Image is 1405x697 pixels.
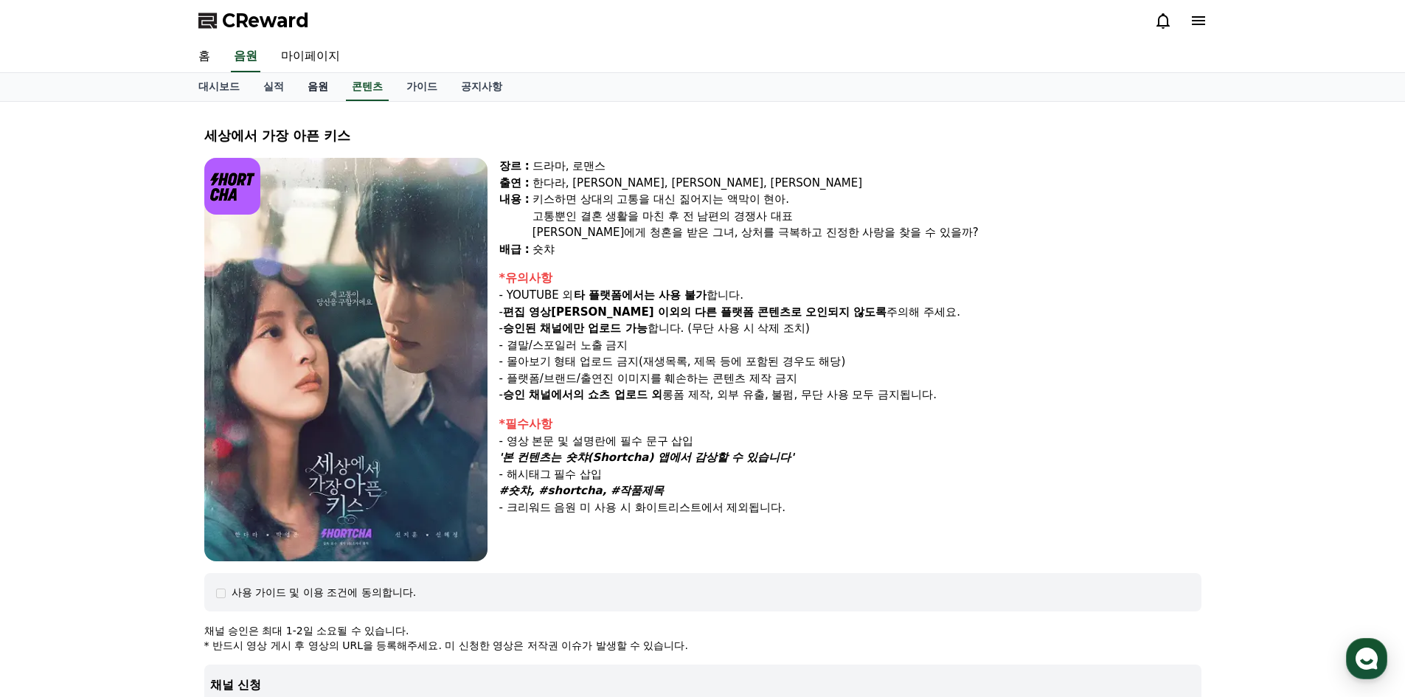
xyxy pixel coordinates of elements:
[499,191,530,241] div: 내용 :
[503,322,648,335] strong: 승인된 채널에만 업로드 가능
[204,158,261,215] img: logo
[532,158,1201,175] div: 드라마, 로맨스
[449,73,514,101] a: 공지사항
[499,241,530,258] div: 배급 :
[187,73,251,101] a: 대시보드
[190,468,283,504] a: 설정
[499,304,1201,321] p: - 주의해 주세요.
[499,386,1201,403] p: - 롱폼 제작, 외부 유출, 불펌, 무단 사용 모두 금지됩니다.
[499,451,794,464] em: '본 컨텐츠는 숏챠(Shortcha) 앱에서 감상할 수 있습니다'
[296,73,340,101] a: 음원
[532,191,1201,208] div: 키스하면 상대의 고통을 대신 짊어지는 액막이 현아.
[395,73,449,101] a: 가이드
[499,353,1201,370] p: - 몰아보기 형태 업로드 금지(재생목록, 제목 등에 포함된 경우도 해당)
[204,158,488,561] img: video
[695,305,887,319] strong: 다른 플랫폼 콘텐츠로 오인되지 않도록
[4,468,97,504] a: 홈
[204,623,1201,638] p: 채널 승인은 최대 1-2일 소요될 수 있습니다.
[499,158,530,175] div: 장르 :
[228,490,246,502] span: 설정
[269,41,352,72] a: 마이페이지
[532,241,1201,258] div: 숏챠
[210,676,1196,694] p: 채널 신청
[135,490,153,502] span: 대화
[198,9,309,32] a: CReward
[532,175,1201,192] div: 한다라, [PERSON_NAME], [PERSON_NAME], [PERSON_NAME]
[204,638,1201,653] p: * 반드시 영상 게시 후 영상의 URL을 등록해주세요. 미 신청한 영상은 저작권 이슈가 발생할 수 있습니다.
[187,41,222,72] a: 홈
[499,269,1201,287] div: *유의사항
[499,175,530,192] div: 출연 :
[499,370,1201,387] p: - 플랫폼/브랜드/출연진 이미지를 훼손하는 콘텐츠 제작 금지
[503,388,662,401] strong: 승인 채널에서의 쇼츠 업로드 외
[97,468,190,504] a: 대화
[499,499,1201,516] p: - 크리워드 음원 미 사용 시 화이트리스트에서 제외됩니다.
[499,484,665,497] em: #숏챠, #shortcha, #작품제목
[499,320,1201,337] p: - 합니다. (무단 사용 시 삭제 조치)
[532,208,1201,225] div: 고통뿐인 결혼 생활을 마친 후 전 남편의 경쟁사 대표
[231,41,260,72] a: 음원
[46,490,55,502] span: 홈
[532,224,1201,241] div: [PERSON_NAME]에게 청혼을 받은 그녀, 상처를 극복하고 진정한 사랑을 찾을 수 있을까?
[574,288,707,302] strong: 타 플랫폼에서는 사용 불가
[499,337,1201,354] p: - 결말/스포일러 노출 금지
[346,73,389,101] a: 콘텐츠
[204,125,1201,146] div: 세상에서 가장 아픈 키스
[499,287,1201,304] p: - YOUTUBE 외 합니다.
[222,9,309,32] span: CReward
[499,466,1201,483] p: - 해시태그 필수 삽입
[232,585,417,600] div: 사용 가이드 및 이용 조건에 동의합니다.
[251,73,296,101] a: 실적
[503,305,691,319] strong: 편집 영상[PERSON_NAME] 이외의
[499,415,1201,433] div: *필수사항
[499,433,1201,450] p: - 영상 본문 및 설명란에 필수 문구 삽입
